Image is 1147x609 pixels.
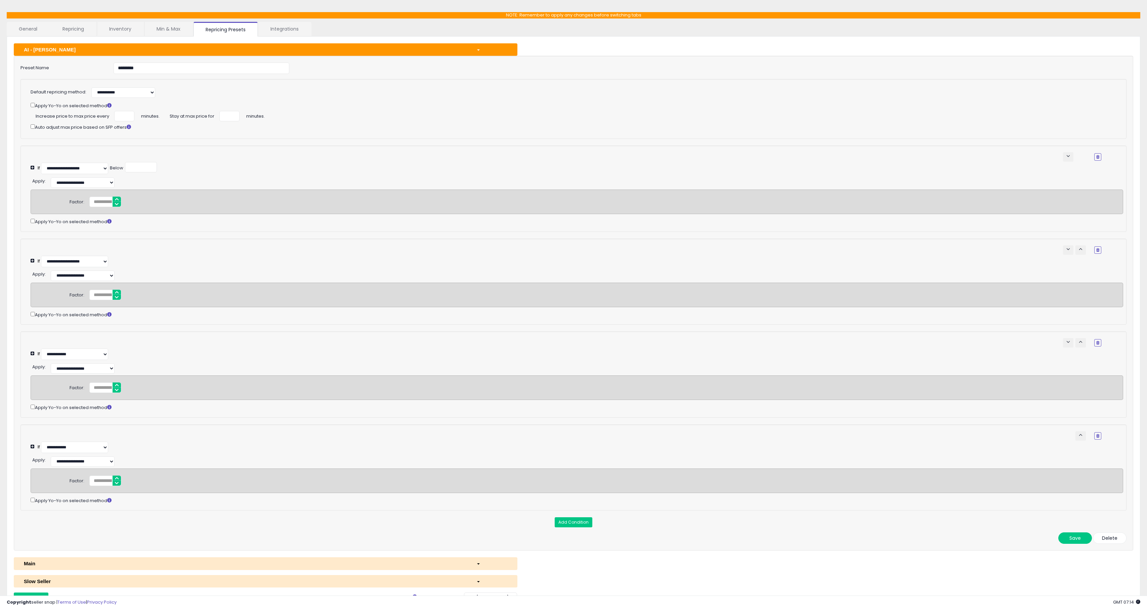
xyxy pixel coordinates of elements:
div: Factor: [70,382,84,391]
button: Slow Seller [14,575,517,587]
span: keyboard_arrow_up [1077,339,1084,345]
span: keyboard_arrow_up [1077,432,1084,438]
button: keyboard_arrow_up [1075,338,1086,348]
span: Apply [32,271,45,277]
p: NOTE: Remember to apply any changes before switching tabs [7,12,1140,18]
button: Add Condition [555,517,592,527]
div: Factor: [70,197,84,205]
i: Remove Condition [1096,155,1099,159]
span: Apply [32,178,45,184]
a: Repricing [50,22,96,36]
span: keyboard_arrow_down [1065,153,1071,159]
span: keyboard_arrow_down [1065,339,1071,345]
a: Privacy Policy [87,599,117,605]
button: Save [1058,532,1092,544]
div: : [32,455,46,463]
button: keyboard_arrow_down [1063,338,1073,348]
div: Apply Yo-Yo on selected method [31,403,1123,411]
button: keyboard_arrow_up [1075,245,1086,255]
div: : [32,362,46,370]
button: AI - [PERSON_NAME] [14,43,517,56]
a: Min & Max [144,22,193,36]
div: : [32,176,46,185]
button: Delete [1093,532,1127,544]
div: Apply Yo-Yo on selected method [31,311,1123,318]
div: seller snap | | [7,599,117,606]
a: Inventory [97,22,143,36]
span: 2025-08-16 07:14 GMT [1113,599,1140,605]
i: Remove Condition [1096,434,1099,438]
button: New Preset [14,593,48,604]
div: Factor: [70,290,84,298]
div: Below [110,165,123,171]
span: minutes. [246,111,265,120]
button: keyboard_arrow_down [1063,152,1073,162]
span: Stay at max price for [170,111,214,120]
label: Default repricing method: [31,89,86,95]
div: Apply Yo-Yo on selected method [31,101,1101,109]
a: Integrations [258,22,311,36]
small: Default repricing preset: [418,595,463,600]
span: keyboard_arrow_down [1065,246,1071,252]
strong: Copyright [7,599,31,605]
span: Apply [32,457,45,463]
a: Repricing Presets [194,22,258,37]
div: Factor: [70,476,84,484]
button: AI - [PERSON_NAME] [464,593,517,602]
span: keyboard_arrow_up [1077,246,1084,252]
div: : [32,269,46,278]
div: Auto adjust max price based on SFP offers [31,123,1101,131]
div: Main [19,560,471,567]
a: Terms of Use [57,599,86,605]
button: keyboard_arrow_up [1075,431,1086,441]
span: Apply [32,364,45,370]
span: Increase price to max price every [36,111,109,120]
div: AI - [PERSON_NAME] [19,46,471,53]
div: Slow Seller [19,578,471,585]
div: Apply Yo-Yo on selected method [31,496,1123,504]
i: Remove Condition [1096,248,1099,252]
i: Remove Condition [1096,341,1099,345]
button: Main [14,557,517,570]
label: Preset Name [15,63,109,71]
span: minutes. [141,111,160,120]
button: keyboard_arrow_down [1063,245,1073,255]
span: AI - [PERSON_NAME] [468,595,509,600]
div: Apply Yo-Yo on selected method [31,217,1123,225]
a: General [7,22,50,36]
